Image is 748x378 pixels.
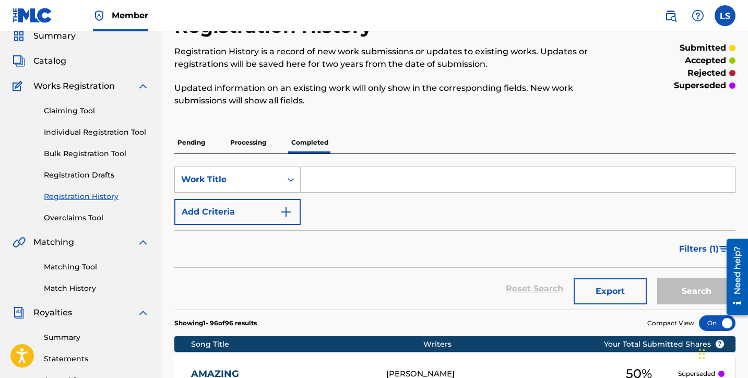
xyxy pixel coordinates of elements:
[604,339,725,350] span: Your Total Submitted Shares
[574,278,647,304] button: Export
[191,339,423,350] div: Song Title
[44,332,149,343] a: Summary
[13,306,25,319] img: Royalties
[174,82,607,107] p: Updated information on an existing work will only show in the corresponding fields. New work subm...
[137,80,149,92] img: expand
[33,236,74,249] span: Matching
[112,9,148,21] span: Member
[660,5,681,26] a: Public Search
[696,328,748,378] iframe: Chat Widget
[13,30,25,42] img: Summary
[664,9,677,22] img: search
[13,55,25,67] img: Catalog
[673,236,735,262] button: Filters (1)
[13,236,26,249] img: Matching
[33,80,115,92] span: Works Registration
[685,54,726,67] p: accepted
[137,306,149,319] img: expand
[44,283,149,294] a: Match History
[679,243,719,255] span: Filters ( 1 )
[174,45,607,70] p: Registration History is a record of new work submissions or updates to existing works. Updates or...
[687,5,708,26] div: Help
[44,170,149,181] a: Registration Drafts
[174,199,301,225] button: Add Criteria
[33,55,66,67] span: Catalog
[674,79,726,92] p: superseded
[227,132,269,153] p: Processing
[44,353,149,364] a: Statements
[93,9,105,22] img: Top Rightsholder
[280,206,292,218] img: 9d2ae6d4665cec9f34b9.svg
[33,306,72,319] span: Royalties
[174,318,257,328] p: Showing 1 - 96 of 96 results
[44,191,149,202] a: Registration History
[174,167,735,310] form: Search Form
[13,30,76,42] a: SummarySummary
[33,30,76,42] span: Summary
[13,55,66,67] a: CatalogCatalog
[687,67,726,79] p: rejected
[181,173,275,186] div: Work Title
[647,318,694,328] span: Compact View
[13,80,26,92] img: Works Registration
[423,339,637,350] div: Writers
[174,132,208,153] p: Pending
[692,9,704,22] img: help
[288,132,331,153] p: Completed
[44,148,149,159] a: Bulk Registration Tool
[137,236,149,249] img: expand
[44,127,149,138] a: Individual Registration Tool
[680,42,726,54] p: submitted
[44,262,149,273] a: Matching Tool
[699,338,705,370] div: Drag
[719,235,748,319] iframe: Resource Center
[715,5,735,26] div: User Menu
[44,105,149,116] a: Claiming Tool
[44,212,149,223] a: Overclaims Tool
[13,8,53,23] img: MLC Logo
